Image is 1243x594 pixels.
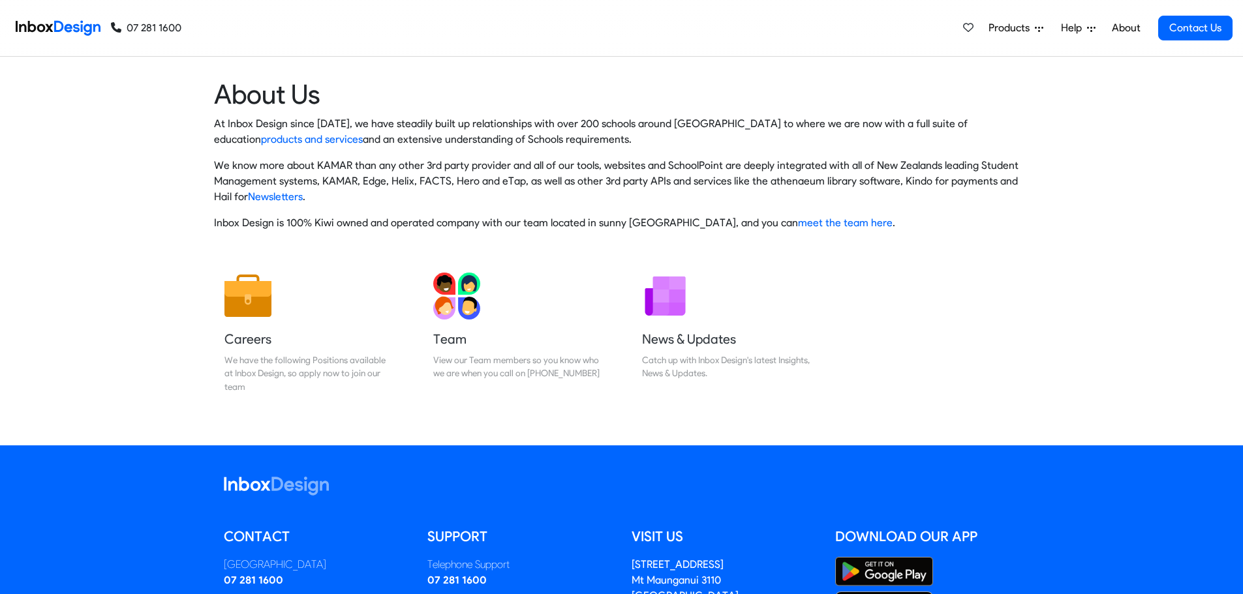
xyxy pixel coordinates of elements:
a: 07 281 1600 [427,574,487,586]
div: [GEOGRAPHIC_DATA] [224,557,408,572]
img: 2022_01_13_icon_team.svg [433,273,480,319]
a: Team View our Team members so you know who we are when you call on [PHONE_NUMBER] [423,262,612,404]
div: View our Team members so you know who we are when you call on [PHONE_NUMBER] [433,353,602,380]
div: We have the following Positions available at Inbox Design, so apply now to join our team [224,353,393,393]
a: products and services [261,133,363,145]
a: Newsletters [248,190,303,203]
h5: Support [427,527,612,546]
a: Help [1056,15,1101,41]
img: 2022_01_13_icon_job.svg [224,273,271,319]
img: Google Play Store [835,557,933,586]
a: 07 281 1600 [111,20,181,36]
div: Catch up with Inbox Design's latest Insights, News & Updates. [642,353,810,380]
span: Help [1061,20,1087,36]
a: Careers We have the following Positions available at Inbox Design, so apply now to join our team [214,262,403,404]
a: News & Updates Catch up with Inbox Design's latest Insights, News & Updates. [632,262,821,404]
a: About [1108,15,1144,41]
a: meet the team here [798,216,893,229]
p: At Inbox Design since [DATE], we have steadily built up relationships with over 200 schools aroun... [214,116,1030,147]
div: Telephone Support [427,557,612,572]
h5: Download our App [835,527,1020,546]
p: We know more about KAMAR than any other 3rd party provider and all of our tools, websites and Sch... [214,158,1030,205]
h5: Team [433,330,602,348]
a: Products [983,15,1049,41]
heading: About Us [214,78,1030,111]
h5: Contact [224,527,408,546]
h5: Visit us [632,527,816,546]
h5: News & Updates [642,330,810,348]
p: Inbox Design is 100% Kiwi owned and operated company with our team located in sunny [GEOGRAPHIC_D... [214,215,1030,231]
img: 2022_01_12_icon_newsletter.svg [642,273,689,319]
a: Contact Us [1158,16,1233,40]
a: 07 281 1600 [224,574,283,586]
h5: Careers [224,330,393,348]
span: Products [989,20,1035,36]
img: logo_inboxdesign_white.svg [224,477,329,496]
